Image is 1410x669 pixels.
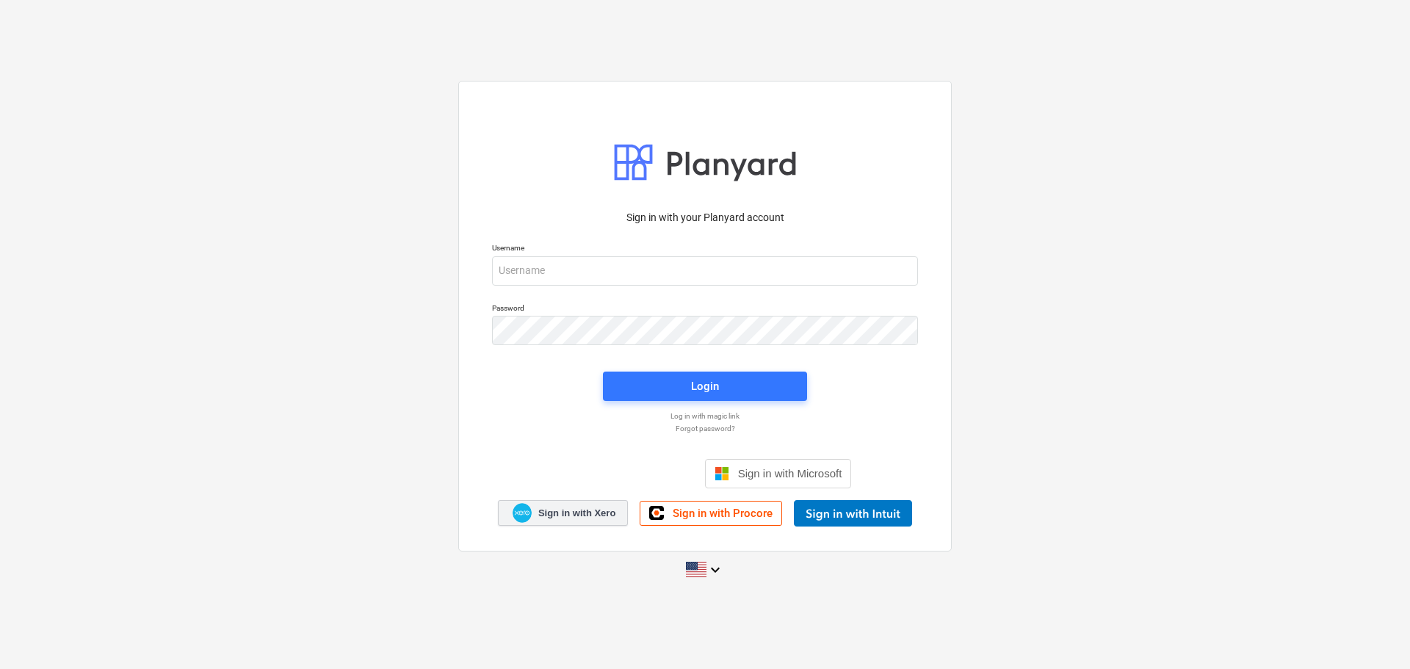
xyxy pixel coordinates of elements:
[492,243,918,256] p: Username
[485,411,925,421] a: Log in with magic link
[492,256,918,286] input: Username
[738,467,842,480] span: Sign in with Microsoft
[513,503,532,523] img: Xero logo
[538,507,615,520] span: Sign in with Xero
[715,466,729,481] img: Microsoft logo
[552,458,701,490] iframe: Sign in with Google Button
[492,303,918,316] p: Password
[673,507,773,520] span: Sign in with Procore
[492,210,918,225] p: Sign in with your Planyard account
[603,372,807,401] button: Login
[485,424,925,433] a: Forgot password?
[706,561,724,579] i: keyboard_arrow_down
[640,501,782,526] a: Sign in with Procore
[498,500,629,526] a: Sign in with Xero
[691,377,719,396] div: Login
